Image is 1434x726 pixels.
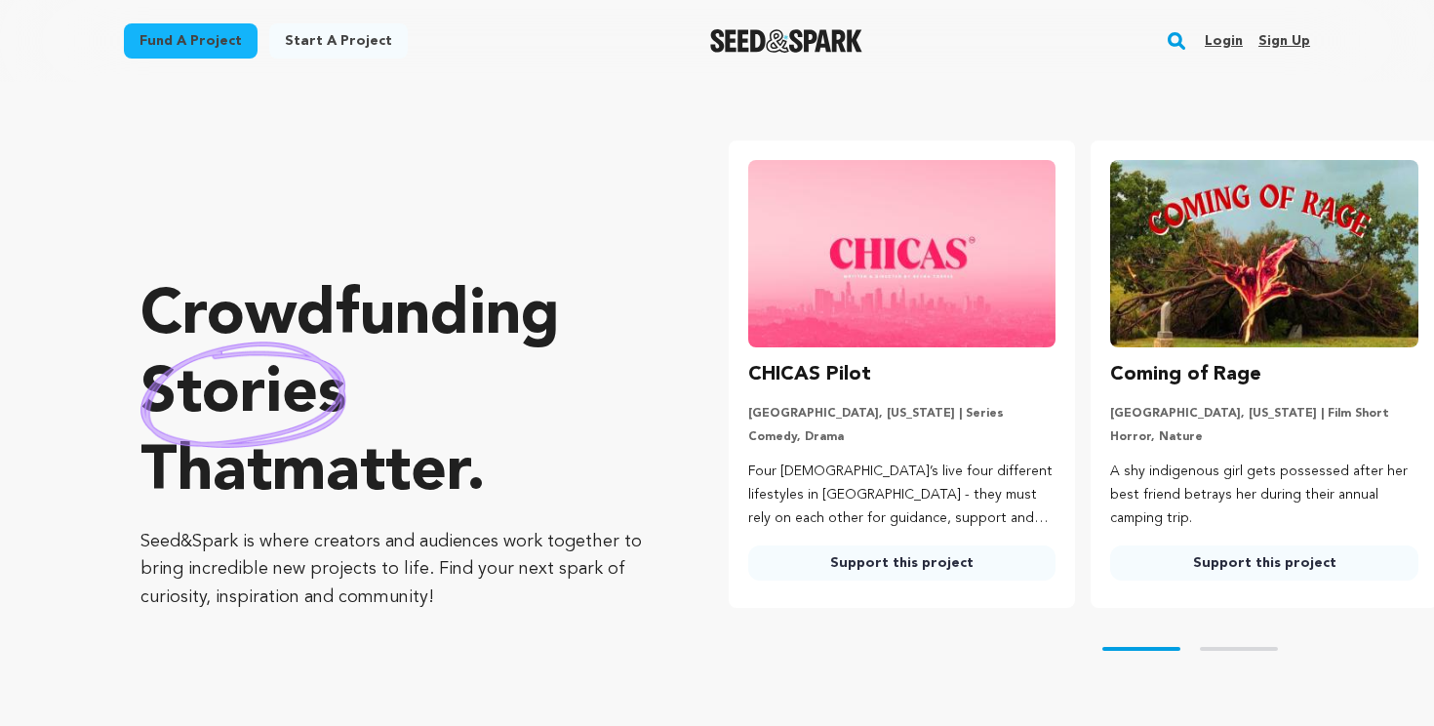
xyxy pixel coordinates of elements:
[1110,429,1418,445] p: Horror, Nature
[748,160,1056,347] img: CHICAS Pilot image
[710,29,863,53] img: Seed&Spark Logo Dark Mode
[748,429,1056,445] p: Comedy, Drama
[748,545,1056,581] a: Support this project
[1205,25,1243,57] a: Login
[710,29,863,53] a: Seed&Spark Homepage
[272,442,466,504] span: matter
[140,342,346,448] img: hand sketched image
[1110,359,1261,390] h3: Coming of Rage
[1110,545,1418,581] a: Support this project
[748,461,1056,530] p: Four [DEMOGRAPHIC_DATA]’s live four different lifestyles in [GEOGRAPHIC_DATA] - they must rely on...
[140,278,651,512] p: Crowdfunding that .
[1110,160,1418,347] img: Coming of Rage image
[140,528,651,612] p: Seed&Spark is where creators and audiences work together to bring incredible new projects to life...
[124,23,258,59] a: Fund a project
[748,406,1056,422] p: [GEOGRAPHIC_DATA], [US_STATE] | Series
[1110,406,1418,422] p: [GEOGRAPHIC_DATA], [US_STATE] | Film Short
[269,23,408,59] a: Start a project
[1110,461,1418,530] p: A shy indigenous girl gets possessed after her best friend betrays her during their annual campin...
[748,359,871,390] h3: CHICAS Pilot
[1258,25,1310,57] a: Sign up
